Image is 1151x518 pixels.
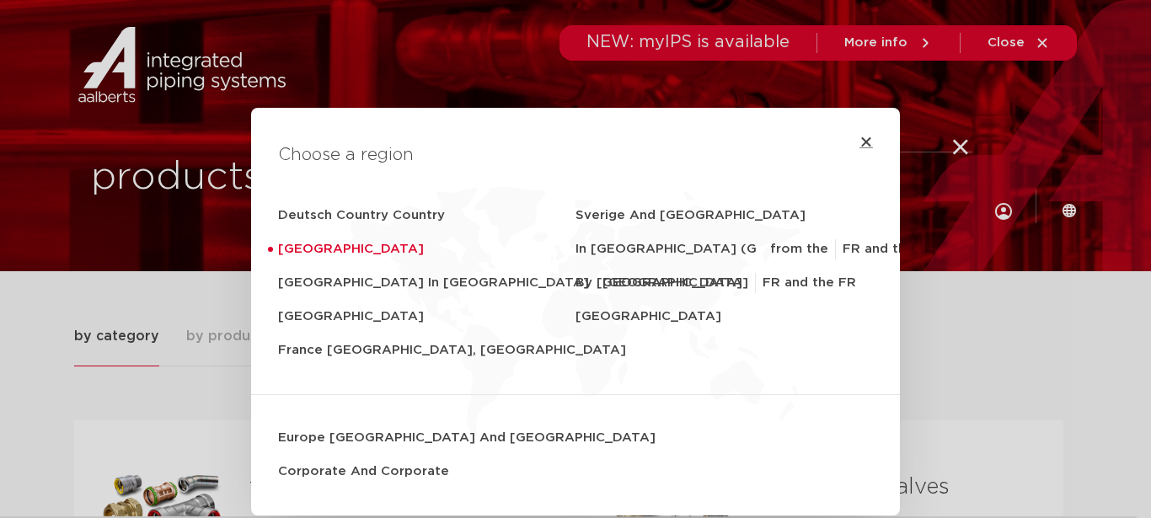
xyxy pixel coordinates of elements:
[575,232,770,266] a: in [GEOGRAPHIC_DATA] (G
[602,273,756,293] a: [GEOGRAPHIC_DATA]
[278,421,873,455] a: Europe [GEOGRAPHIC_DATA] and [GEOGRAPHIC_DATA]
[843,239,943,259] a: FR and the FR
[575,199,873,232] a: Sverige and [GEOGRAPHIC_DATA]
[770,239,836,259] a: from the
[602,266,856,300] ul: [GEOGRAPHIC_DATA] in [GEOGRAPHIC_DATA]
[278,142,873,168] h4: Choose a region
[575,266,873,300] a: by [GEOGRAPHIC_DATA]
[770,232,950,266] ul: in [GEOGRAPHIC_DATA] (G
[859,135,873,148] a: Close
[278,199,873,489] nav: The menu
[575,300,873,334] a: [GEOGRAPHIC_DATA]
[278,266,602,300] a: [GEOGRAPHIC_DATA] in [GEOGRAPHIC_DATA]
[278,232,575,266] a: [GEOGRAPHIC_DATA]
[278,300,575,334] a: [GEOGRAPHIC_DATA]
[278,455,873,489] a: Corporate and corporate
[278,199,575,232] a: Deutsch country country
[763,273,856,293] a: FR and the FR
[278,334,626,367] a: France [GEOGRAPHIC_DATA], [GEOGRAPHIC_DATA]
